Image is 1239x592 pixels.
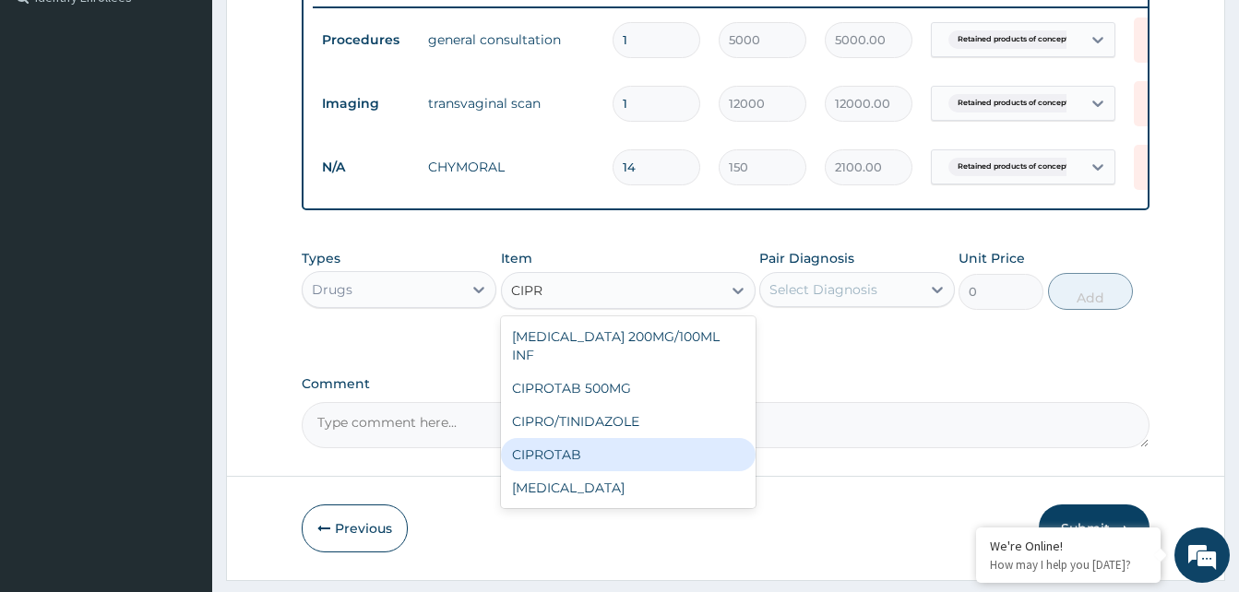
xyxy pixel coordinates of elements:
td: N/A [313,150,419,184]
span: Retained products of conceptio... [948,158,1090,176]
div: We're Online! [990,538,1147,554]
button: Previous [302,504,408,552]
div: CIPROTAB [501,438,756,471]
label: Comment [302,376,1150,392]
div: Select Diagnosis [769,280,877,299]
button: Add [1048,273,1133,310]
span: Retained products of conceptio... [948,94,1090,112]
td: Imaging [313,87,419,121]
div: Chat with us now [96,103,310,127]
div: [MEDICAL_DATA] [501,471,756,504]
label: Types [302,251,340,266]
div: Drugs [312,280,352,299]
div: Minimize live chat window [303,9,347,53]
label: Pair Diagnosis [759,249,854,267]
div: CIPROTAB 500MG [501,372,756,405]
div: CIPRO/TINIDAZOLE [501,405,756,438]
button: Submit [1039,504,1150,552]
td: CHYMORAL [419,148,603,185]
textarea: Type your message and hit 'Enter' [9,396,351,460]
td: Procedures [313,23,419,57]
label: Unit Price [959,249,1025,267]
td: general consultation [419,21,603,58]
td: transvaginal scan [419,85,603,122]
div: [MEDICAL_DATA] 200MG/100ML INF [501,320,756,372]
span: We're online! [107,178,255,364]
img: d_794563401_company_1708531726252_794563401 [34,92,75,138]
label: Item [501,249,532,267]
span: Retained products of conceptio... [948,30,1090,49]
p: How may I help you today? [990,557,1147,573]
